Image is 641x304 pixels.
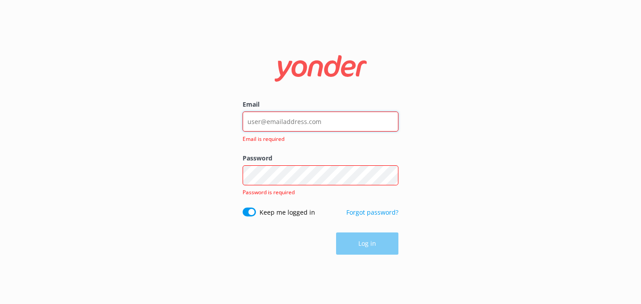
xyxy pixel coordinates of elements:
span: Password is required [243,188,295,196]
a: Forgot password? [346,208,398,216]
label: Keep me logged in [260,208,315,217]
button: Show password [381,167,398,184]
input: user@emailaddress.com [243,112,398,132]
label: Email [243,100,398,109]
span: Email is required [243,135,393,143]
label: Password [243,153,398,163]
